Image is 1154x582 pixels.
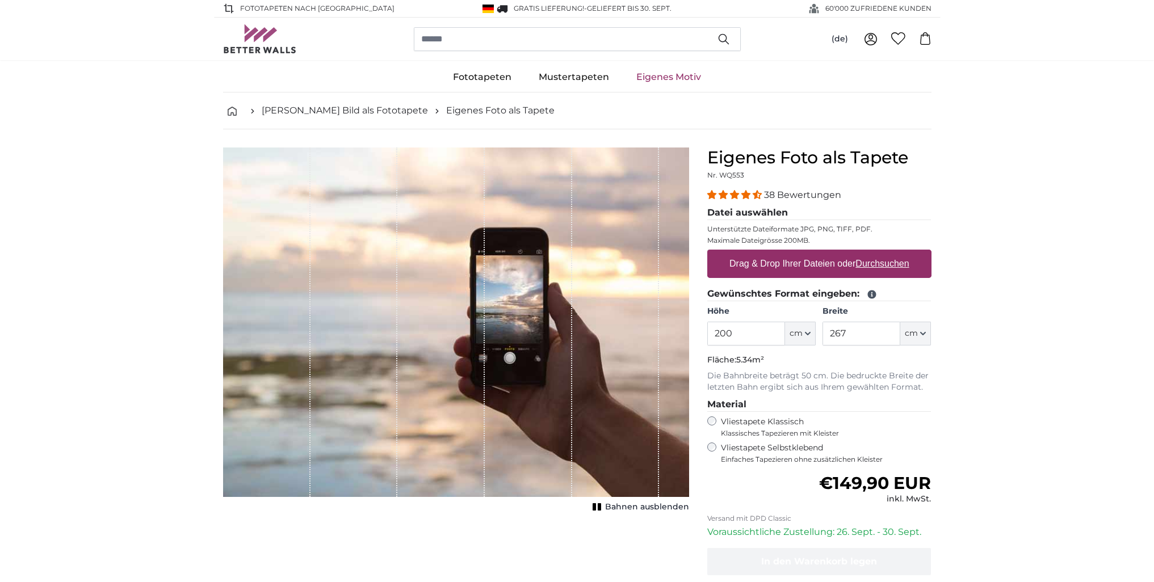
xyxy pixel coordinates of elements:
[825,3,931,14] span: 60'000 ZUFRIEDENE KUNDEN
[707,171,744,179] span: Nr. WQ553
[262,104,428,117] a: [PERSON_NAME] Bild als Fototapete
[240,3,395,14] span: Fototapeten nach [GEOGRAPHIC_DATA]
[525,62,623,92] a: Mustertapeten
[736,355,764,365] span: 5.34m²
[707,398,931,412] legend: Material
[514,4,584,12] span: GRATIS Lieferung!
[223,147,689,515] div: 1 of 1
[707,525,931,539] p: Voraussichtliche Zustellung: 26. Sept. - 30. Sept.
[819,494,931,505] div: inkl. MwSt.
[823,29,857,49] button: (de)
[823,306,931,317] label: Breite
[587,4,672,12] span: Geliefert bis 30. Sept.
[707,548,931,575] button: In den Warenkorb legen
[721,416,922,438] label: Vliestapete Klassisch
[584,4,672,12] span: -
[721,442,931,464] label: Vliestapete Selbstklebend
[707,514,931,523] p: Versand mit DPD Classic
[721,455,931,464] span: Einfaches Tapezieren ohne zusätzlichen Kleister
[223,92,931,129] nav: breadcrumbs
[790,328,803,339] span: cm
[589,499,689,515] button: Bahnen ausblenden
[725,252,914,275] label: Drag & Drop Ihrer Dateien oder
[707,206,931,220] legend: Datei auswählen
[905,328,918,339] span: cm
[707,306,816,317] label: Höhe
[707,147,931,168] h1: Eigenes Foto als Tapete
[482,5,494,13] img: Deutschland
[446,104,555,117] a: Eigenes Foto als Tapete
[900,322,931,345] button: cm
[855,259,909,268] u: Durchsuchen
[721,429,922,438] span: Klassisches Tapezieren mit Kleister
[605,501,689,513] span: Bahnen ausblenden
[707,370,931,393] p: Die Bahnbreite beträgt 50 cm. Die bedruckte Breite der letzten Bahn ergibt sich aus Ihrem gewählt...
[439,62,525,92] a: Fototapeten
[707,225,931,234] p: Unterstützte Dateiformate JPG, PNG, TIFF, PDF.
[819,473,931,494] span: €149,90 EUR
[785,322,816,345] button: cm
[761,556,877,567] span: In den Warenkorb legen
[707,236,931,245] p: Maximale Dateigrösse 200MB.
[223,24,297,53] img: Betterwalls
[707,355,931,366] p: Fläche:
[623,62,715,92] a: Eigenes Motiv
[707,287,931,301] legend: Gewünschtes Format eingeben:
[707,189,764,200] span: 4.34 stars
[764,189,841,200] span: 38 Bewertungen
